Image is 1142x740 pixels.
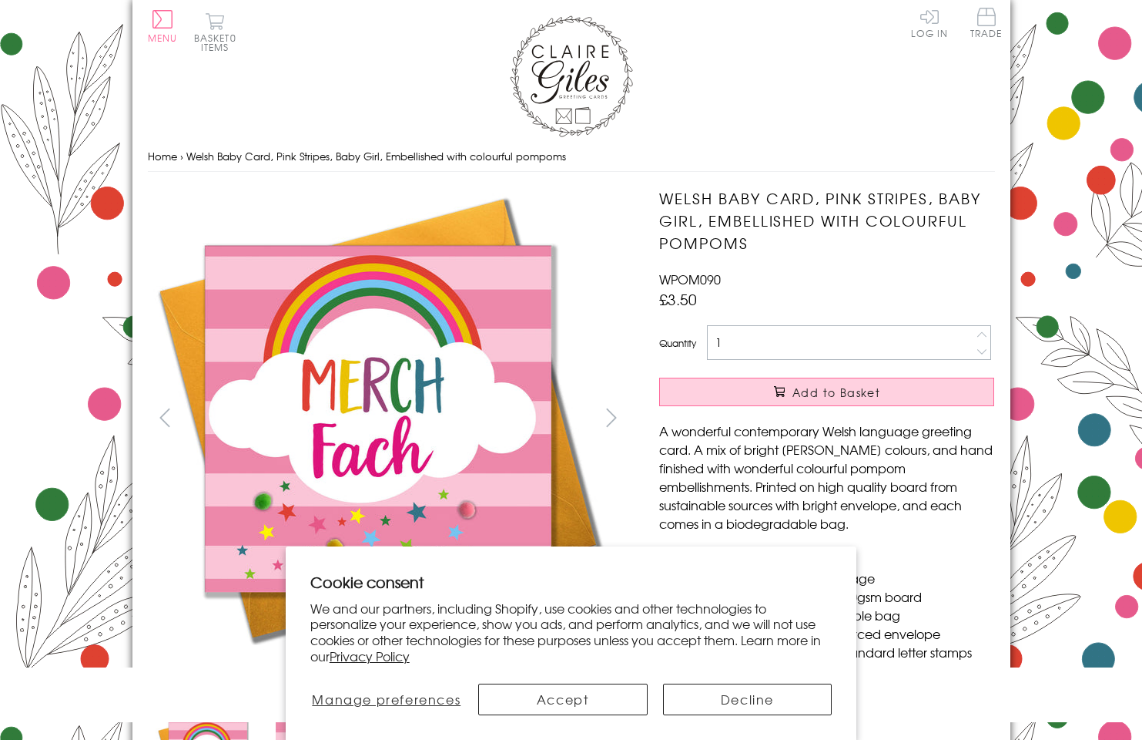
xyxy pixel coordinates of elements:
span: Manage preferences [312,690,460,708]
p: We and our partners, including Shopify, use cookies and other technologies to personalize your ex... [310,600,832,664]
button: Add to Basket [659,378,994,406]
button: prev [148,400,183,435]
span: Welsh Baby Card, Pink Stripes, Baby Girl, Embellished with colourful pompoms [186,149,566,163]
button: next [594,400,628,435]
img: Welsh Baby Card, Pink Stripes, Baby Girl, Embellished with colourful pompoms [148,187,610,650]
button: Basket0 items [194,12,236,52]
span: Menu [148,31,178,45]
span: WPOM090 [659,270,721,288]
p: A wonderful contemporary Welsh language greeting card. A mix of bright [PERSON_NAME] colours, and... [659,422,994,533]
a: Trade [970,8,1003,41]
span: £3.50 [659,288,697,310]
span: Trade [970,8,1003,38]
span: › [180,149,183,163]
button: Accept [478,684,648,715]
a: Home [148,149,177,163]
button: Manage preferences [310,684,463,715]
label: Quantity [659,336,696,350]
span: 0 items [201,31,236,54]
h2: Cookie consent [310,571,832,593]
a: Log In [911,8,948,38]
button: Menu [148,10,178,42]
span: Add to Basket [792,385,880,400]
nav: breadcrumbs [148,141,995,173]
a: Privacy Policy [330,647,410,665]
h1: Welsh Baby Card, Pink Stripes, Baby Girl, Embellished with colourful pompoms [659,187,994,254]
h3: More views [148,665,629,684]
button: Decline [663,684,832,715]
img: Claire Giles Greetings Cards [510,15,633,137]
